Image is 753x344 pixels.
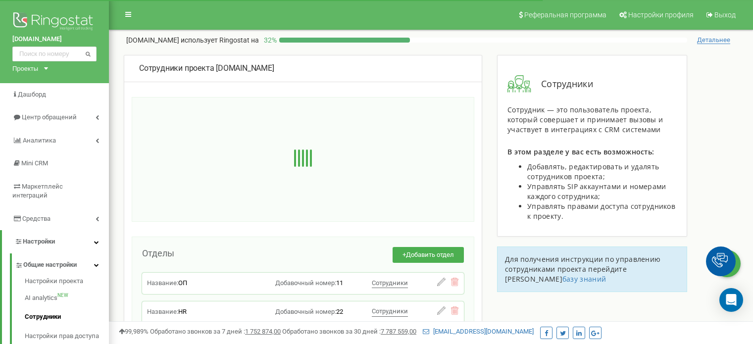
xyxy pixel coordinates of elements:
span: Выход [714,11,736,19]
span: Добавить отдел [406,251,454,258]
a: Сотрудники [25,307,109,327]
span: Для получения инструкции по управлению сотрудниками проекта перейдите [PERSON_NAME] [505,254,660,284]
span: Дашборд [18,91,46,98]
span: использует Ringostat на [181,36,259,44]
div: [DOMAIN_NAME] [139,63,467,74]
div: Проекты [12,64,38,73]
span: Отделы [142,248,174,258]
button: +Добавить отдел [393,247,464,263]
span: Управлять правами доступа сотрудников к проекту. [527,201,675,221]
a: Настройки проекта [25,277,109,289]
span: HR [178,308,187,315]
span: Реферальная программа [524,11,606,19]
p: 32 % [259,35,279,45]
span: Сотрудники [372,307,408,315]
span: Добавочный номер: [275,279,336,287]
span: Mini CRM [21,159,48,167]
span: Средства [22,215,50,222]
span: Настройки профиля [628,11,694,19]
span: Сотрудники проекта [139,63,214,73]
span: Добавочный номер: [275,308,336,315]
span: Название: [147,279,178,287]
span: Название: [147,308,178,315]
span: Сотрудники [372,279,408,287]
input: Поиск по номеру [12,47,97,61]
span: Сотрудник — это пользователь проекта, который совершает и принимает вызовы и участвует в интеграц... [507,105,663,134]
a: AI analyticsNEW [25,289,109,308]
span: Настройки [23,238,55,245]
span: Обработано звонков за 30 дней : [282,328,416,335]
span: Общие настройки [23,260,77,270]
span: Сотрудники [531,78,593,91]
img: Ringostat logo [12,10,97,35]
span: ОП [178,279,187,287]
a: Общие настройки [15,253,109,274]
u: 1 752 874,00 [245,328,281,335]
a: [DOMAIN_NAME] [12,35,97,44]
div: Open Intercom Messenger [719,288,743,312]
span: Аналитика [23,137,56,144]
span: Добавлять, редактировать и удалять сотрудников проекта; [527,162,659,181]
span: Обработано звонков за 7 дней : [150,328,281,335]
span: 11 [336,279,343,287]
span: 22 [336,308,343,315]
span: Управлять SIP аккаунтами и номерами каждого сотрудника; [527,182,666,201]
span: Маркетплейс интеграций [12,183,63,199]
a: [EMAIL_ADDRESS][DOMAIN_NAME] [423,328,534,335]
span: Детальнее [697,36,730,44]
p: [DOMAIN_NAME] [126,35,259,45]
span: В этом разделе у вас есть возможность: [507,147,654,156]
span: Центр обращений [22,113,77,121]
u: 7 787 559,00 [381,328,416,335]
a: Настройки [2,230,109,253]
span: 99,989% [119,328,149,335]
a: базу знаний [562,274,606,284]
